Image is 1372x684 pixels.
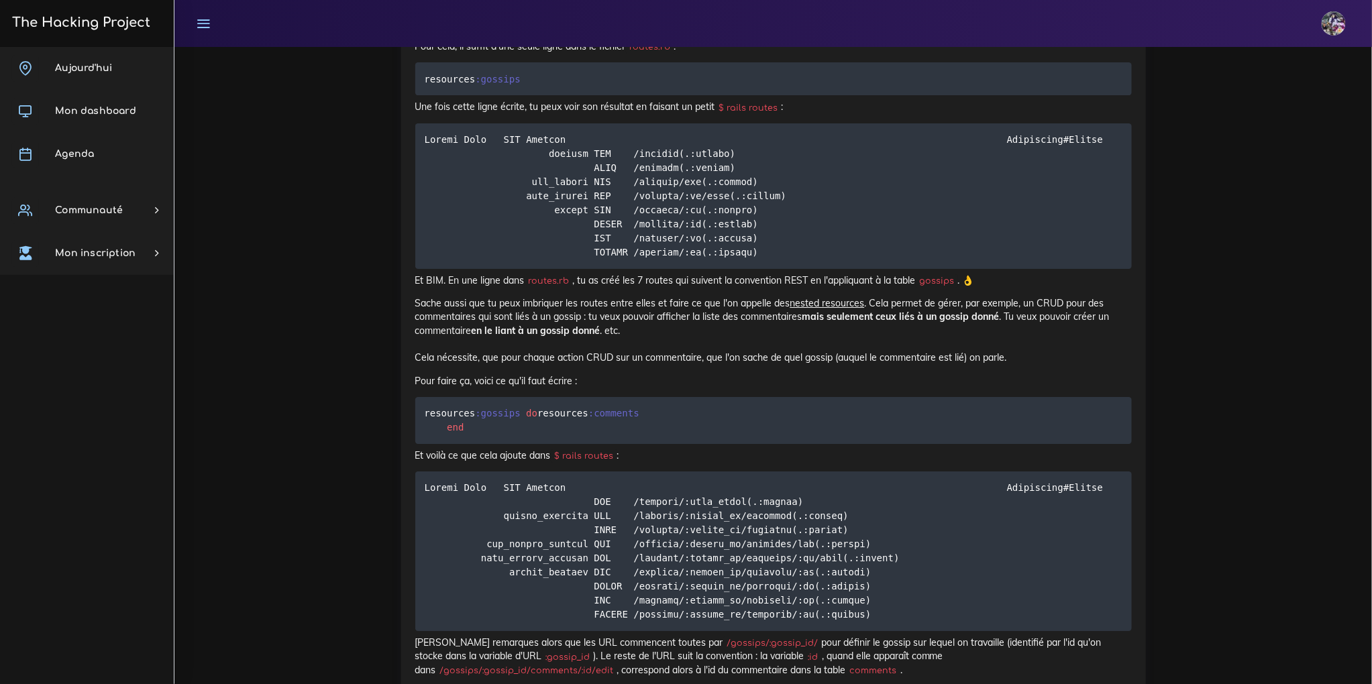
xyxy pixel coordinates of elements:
[802,310,1000,323] strong: mais seulement ceux liés à un gossip donné
[790,297,865,309] u: nested resources
[916,274,958,288] code: gossips
[472,325,600,337] strong: en le liant à un gossip donné
[415,296,1132,364] p: Sache aussi que tu peux imbriquer les routes entre elles et faire ce que l'on appelle des . Cela ...
[846,664,900,677] code: comments
[55,106,136,116] span: Mon dashboard
[8,15,150,30] h3: The Hacking Project
[588,408,639,418] span: :comments
[425,132,1226,260] code: Loremi Dolo SIT Ametcon Adipiscing#Elitse doeiusm TEM /incidid(.:utlabo) etdolor#magna ALIQ /enim...
[55,248,136,258] span: Mon inscription
[526,408,537,418] span: do
[551,449,617,463] code: $ rails routes
[415,100,1132,113] p: Une fois cette ligne écrite, tu peux voir son résultat en faisant un petit :
[415,374,1132,388] p: Pour faire ça, voici ce qu'il faut écrire :
[447,422,464,433] span: end
[415,274,1132,287] p: Et BIM. En une ligne dans , tu as créé les 7 routes qui suivent la convention REST en l'appliquan...
[425,406,639,435] code: resources resources
[55,63,112,73] span: Aujourd'hui
[626,40,674,54] code: routes.rb
[415,449,1132,462] p: Et voilà ce que cela ajoute dans :
[425,480,1231,622] code: Loremi Dolo SIT Ametcon Adipiscing#Elitse DOE /tempori/:utla_etdol(.:magnaa) enimadm#veni quisno_...
[715,101,782,115] code: $ rails routes
[425,72,525,87] code: resources
[542,650,594,664] code: :gossip_id
[804,650,822,664] code: :id
[723,636,822,650] code: /gossips/:gossip_id/
[1322,11,1346,36] img: eg54bupqcshyolnhdacp.jpg
[525,274,573,288] code: routes.rb
[475,73,520,84] span: :gossips
[436,664,617,677] code: /gossips/:gossip_id/comments/:id/edit
[475,408,520,418] span: :gossips
[55,205,123,215] span: Communauté
[55,149,94,159] span: Agenda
